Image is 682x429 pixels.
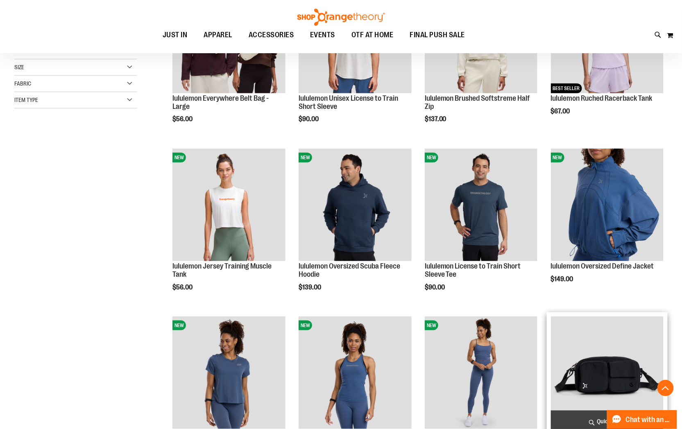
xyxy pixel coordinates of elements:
[172,115,194,123] span: $56.00
[425,284,446,291] span: $90.00
[299,153,312,163] span: NEW
[425,149,537,262] a: lululemon License to Train Short Sleeve TeeNEW
[551,149,664,261] img: lululemon Oversized Define Jacket
[425,153,438,163] span: NEW
[172,262,272,278] a: lululemon Jersey Training Muscle Tank
[172,321,186,330] span: NEW
[310,26,335,44] span: EVENTS
[172,149,285,261] img: lululemon Jersey Training Muscle Tank
[410,26,465,44] span: FINAL PUSH SALE
[299,115,320,123] span: $90.00
[295,145,415,312] div: product
[626,416,672,424] span: Chat with an Expert
[547,145,668,304] div: product
[299,321,312,330] span: NEW
[551,275,575,283] span: $149.00
[14,80,31,87] span: Fabric
[425,115,448,123] span: $137.00
[425,316,537,429] img: lululemon Wunder Train Strappy Tank
[299,149,411,262] a: lululemon Oversized Scuba Fleece HoodieNEW
[299,284,322,291] span: $139.00
[425,94,530,111] a: lululemon Brushed Softstreme Half Zip
[172,153,186,163] span: NEW
[607,410,677,429] button: Chat with an Expert
[172,149,285,262] a: lululemon Jersey Training Muscle TankNEW
[551,262,654,270] a: lululemon Oversized Define Jacket
[551,84,582,93] span: BEST SELLER
[299,149,411,261] img: lululemon Oversized Scuba Fleece Hoodie
[299,94,398,111] a: lululemon Unisex License to Train Short Sleeve
[249,26,294,44] span: ACCESSORIES
[657,380,674,396] button: Back To Top
[351,26,394,44] span: OTF AT HOME
[204,26,232,44] span: APPAREL
[299,316,411,429] img: lululemon Align Waist Length Racerback Tank
[296,9,386,26] img: Shop Orangetheory
[14,97,38,103] span: Item Type
[14,64,24,70] span: Size
[551,94,653,102] a: lululemon Ruched Racerback Tank
[163,26,188,44] span: JUST IN
[425,262,521,278] a: lululemon License to Train Short Sleeve Tee
[551,149,664,262] a: lululemon Oversized Define JacketNEW
[299,262,400,278] a: lululemon Oversized Scuba Fleece Hoodie
[172,94,269,111] a: lululemon Everywhere Belt Bag - Large
[172,316,285,429] img: lululemon Classic-Fit Cotton-Blend Tee
[168,145,289,312] div: product
[425,321,438,330] span: NEW
[551,108,571,115] span: $67.00
[425,149,537,261] img: lululemon License to Train Short Sleeve Tee
[551,153,564,163] span: NEW
[421,145,542,312] div: product
[551,316,664,429] img: lululemon Multi-Pocket Crossbody
[172,284,194,291] span: $56.00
